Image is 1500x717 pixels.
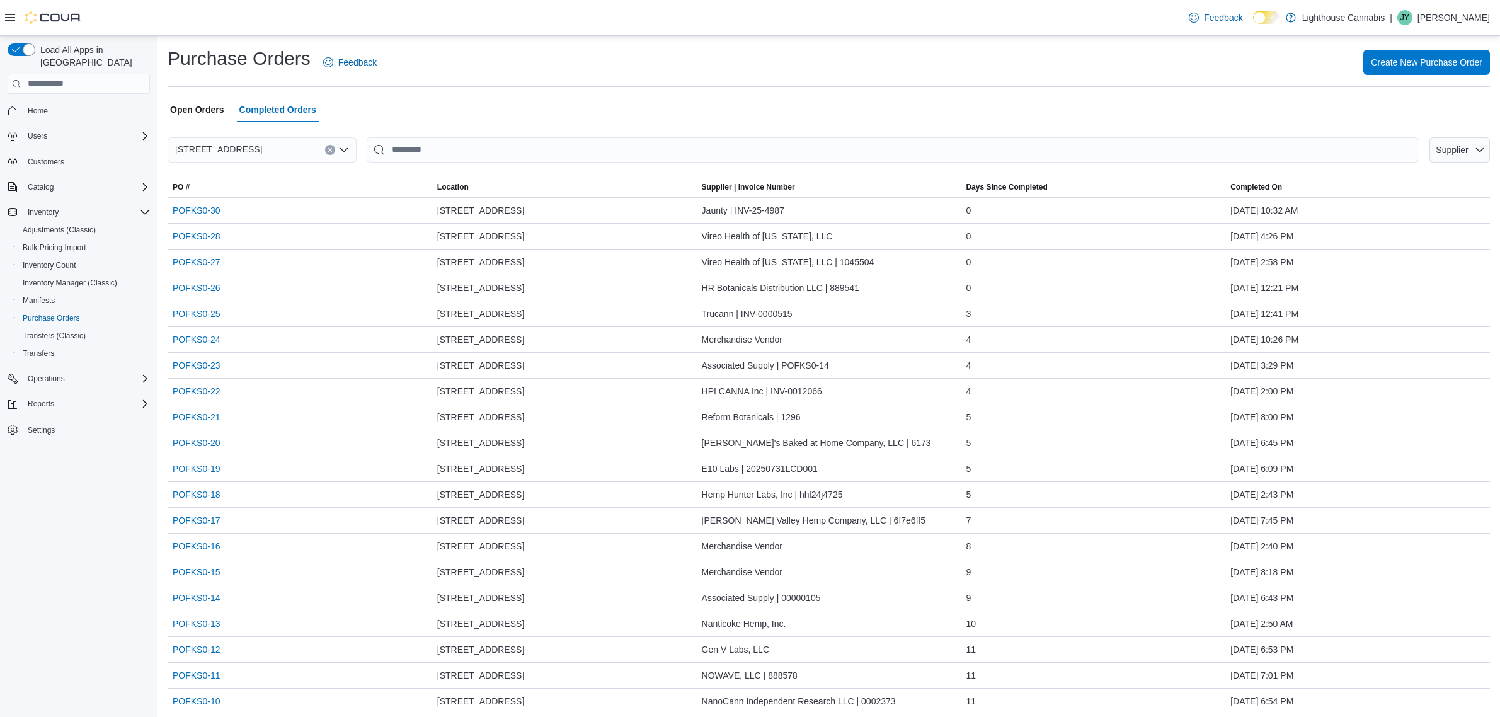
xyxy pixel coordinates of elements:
[3,370,155,387] button: Operations
[28,131,47,141] span: Users
[25,11,82,24] img: Cova
[173,229,220,244] a: POFKS0-28
[13,256,155,274] button: Inventory Count
[1230,410,1293,425] span: [DATE] 8:00 PM
[697,585,961,611] div: Associated Supply | 00000105
[3,420,155,439] button: Settings
[173,565,220,580] a: POFKS0-15
[1204,11,1242,24] span: Feedback
[168,177,432,197] button: PO #
[28,106,48,116] span: Home
[173,182,190,192] span: PO #
[18,258,150,273] span: Inventory Count
[697,353,961,378] div: Associated Supply | POFKS0-14
[23,129,150,144] span: Users
[437,280,524,295] span: [STREET_ADDRESS]
[1230,565,1293,580] span: [DATE] 8:18 PM
[437,590,524,605] span: [STREET_ADDRESS]
[28,425,55,435] span: Settings
[437,694,524,709] span: [STREET_ADDRESS]
[18,328,150,343] span: Transfers (Classic)
[702,182,795,192] span: Supplier | Invoice Number
[1230,590,1293,605] span: [DATE] 6:43 PM
[28,374,65,384] span: Operations
[697,456,961,481] div: E10 Labs | 20250731LCD001
[18,311,150,326] span: Purchase Orders
[437,487,524,502] span: [STREET_ADDRESS]
[966,513,971,528] span: 7
[13,274,155,292] button: Inventory Manager (Classic)
[697,250,961,275] div: Vireo Health of [US_STATE], LLC | 1045504
[23,154,150,169] span: Customers
[13,221,155,239] button: Adjustments (Classic)
[437,461,524,476] span: [STREET_ADDRESS]
[961,177,1225,197] button: Days Since Completed
[697,198,961,223] div: Jaunty | INV-25-4987
[18,222,150,238] span: Adjustments (Classic)
[173,513,220,528] a: POFKS0-17
[697,611,961,636] div: Nanticoke Hemp, Inc.
[437,513,524,528] span: [STREET_ADDRESS]
[173,332,220,347] a: POFKS0-24
[966,410,971,425] span: 5
[437,565,524,580] span: [STREET_ADDRESS]
[23,154,69,169] a: Customers
[437,229,524,244] span: [STREET_ADDRESS]
[3,395,155,413] button: Reports
[23,205,64,220] button: Inventory
[23,396,59,411] button: Reports
[13,239,155,256] button: Bulk Pricing Import
[23,205,150,220] span: Inventory
[18,275,150,290] span: Inventory Manager (Classic)
[173,539,220,554] a: POFKS0-16
[18,293,150,308] span: Manifests
[437,306,524,321] span: [STREET_ADDRESS]
[339,145,349,155] button: Open list of options
[966,668,976,683] span: 11
[966,358,971,373] span: 4
[173,694,220,709] a: POFKS0-10
[966,487,971,502] span: 5
[13,345,155,362] button: Transfers
[437,384,524,399] span: [STREET_ADDRESS]
[3,127,155,145] button: Users
[437,182,469,192] span: Location
[966,306,971,321] span: 3
[1436,145,1468,155] span: Supplier
[697,430,961,456] div: [PERSON_NAME]'s Baked at Home Company, LLC | 6173
[1230,280,1298,295] span: [DATE] 12:21 PM
[437,668,524,683] span: [STREET_ADDRESS]
[432,177,697,197] button: Location
[3,178,155,196] button: Catalog
[697,508,961,533] div: [PERSON_NAME] Valley Hemp Company, LLC | 6f7e6ff5
[437,358,524,373] span: [STREET_ADDRESS]
[966,182,1047,192] span: Days Since Completed
[1225,177,1490,197] button: Completed On
[966,565,971,580] span: 9
[1230,182,1282,192] span: Completed On
[23,313,80,323] span: Purchase Orders
[23,180,59,195] button: Catalog
[23,103,150,118] span: Home
[173,616,220,631] a: POFKS0-13
[23,103,53,118] a: Home
[1400,10,1409,25] span: JY
[1230,487,1293,502] span: [DATE] 2:43 PM
[966,694,976,709] span: 11
[966,642,976,657] span: 11
[23,423,60,438] a: Settings
[239,97,316,122] span: Completed Orders
[697,404,961,430] div: Reform Botanicals | 1296
[13,292,155,309] button: Manifests
[437,642,524,657] span: [STREET_ADDRESS]
[966,384,971,399] span: 4
[1230,694,1293,709] span: [DATE] 6:54 PM
[1390,10,1392,25] p: |
[966,332,971,347] span: 4
[18,258,81,273] a: Inventory Count
[28,207,59,217] span: Inventory
[173,435,220,450] a: POFKS0-20
[1230,539,1293,554] span: [DATE] 2:40 PM
[1230,306,1298,321] span: [DATE] 12:41 PM
[173,461,220,476] a: POFKS0-19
